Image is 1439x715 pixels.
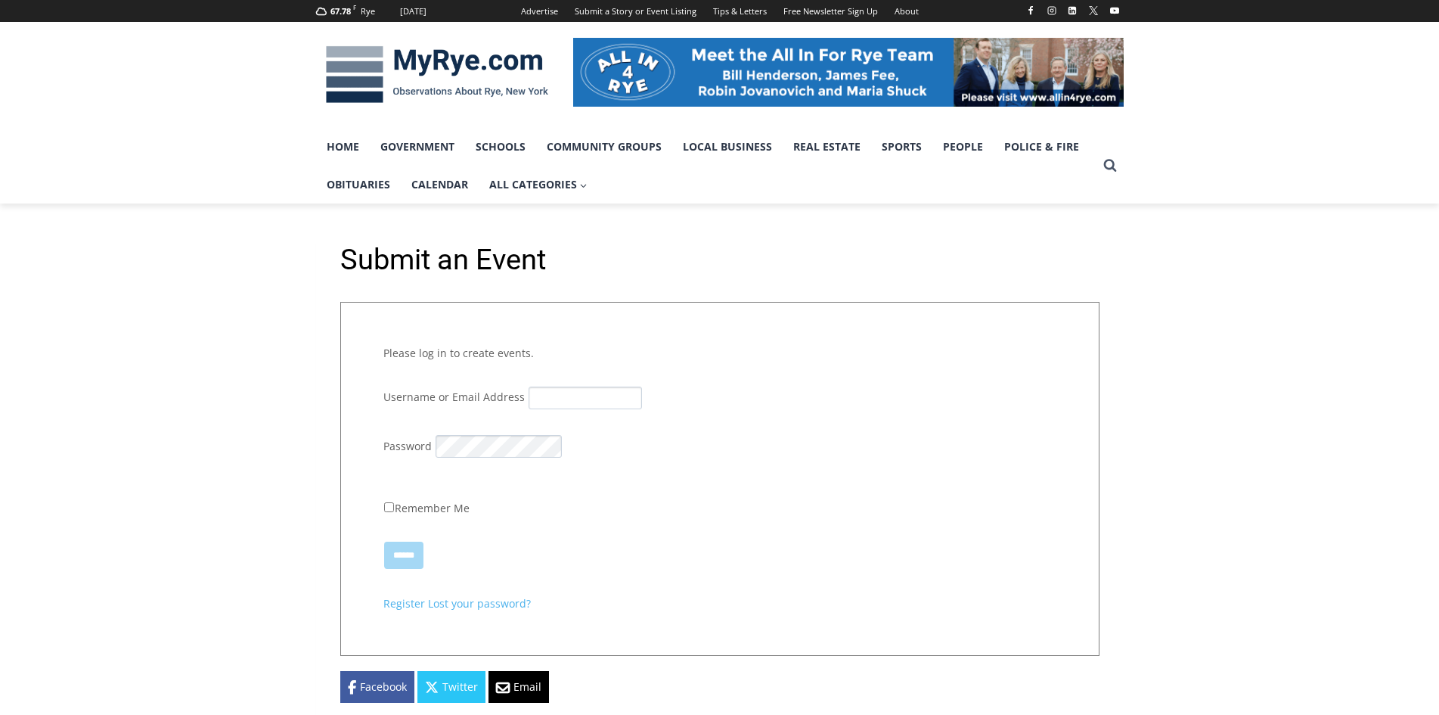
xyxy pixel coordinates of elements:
[536,128,672,166] a: Community Groups
[361,5,375,18] div: Rye
[383,501,470,515] label: Remember Me
[1084,2,1103,20] a: X
[383,596,425,611] a: Register
[330,5,351,17] span: 67.78
[573,38,1124,106] img: All in for Rye
[1043,2,1061,20] a: Instagram
[488,671,549,703] a: Email
[400,5,426,18] div: [DATE]
[479,166,598,204] a: All Categories
[428,596,531,611] a: Lost your password?
[316,128,1096,204] nav: Primary Navigation
[316,36,558,114] img: MyRye.com
[1063,2,1081,20] a: Linkedin
[1106,2,1124,20] a: YouTube
[1096,152,1124,179] button: View Search Form
[401,166,479,204] a: Calendar
[316,166,401,204] a: Obituaries
[383,390,525,404] label: Username or Email Address
[340,671,414,703] a: Facebook
[932,128,994,166] a: People
[384,502,394,512] input: Remember Me
[316,128,370,166] a: Home
[353,3,356,11] span: F
[465,128,536,166] a: Schools
[1022,2,1040,20] a: Facebook
[383,345,1056,362] p: Please log in to create events.
[383,439,432,453] label: Password
[370,128,465,166] a: Government
[871,128,932,166] a: Sports
[783,128,871,166] a: Real Estate
[417,671,485,703] a: Twitter
[994,128,1090,166] a: Police & Fire
[672,128,783,166] a: Local Business
[340,243,1099,278] h1: Submit an Event
[489,176,588,193] span: All Categories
